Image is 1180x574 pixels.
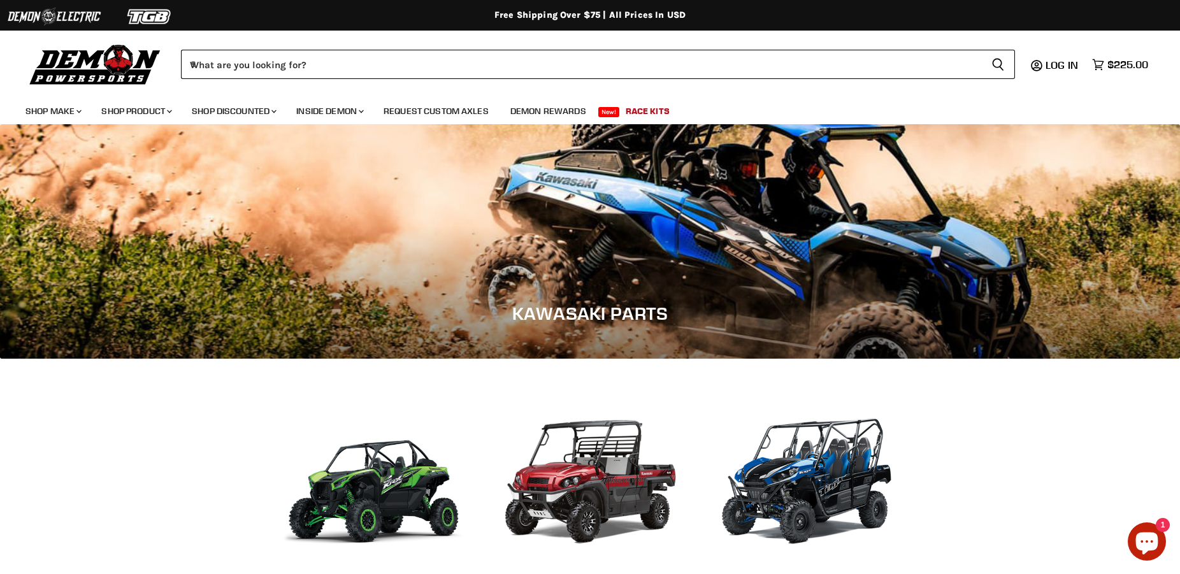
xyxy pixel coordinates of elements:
span: Log in [1046,59,1078,71]
a: Demon Rewards [501,98,596,124]
img: TGB Logo 2 [102,4,198,29]
form: Product [181,50,1015,79]
img: KRX 1000 [278,397,469,556]
inbox-online-store-chat: Shopify online store chat [1124,522,1170,564]
input: When autocomplete results are available use up and down arrows to review and enter to select [181,50,981,79]
a: Shop Discounted [182,98,284,124]
a: $225.00 [1086,55,1155,74]
a: Log in [1040,59,1086,71]
div: Free Shipping Over $75 | All Prices In USD [80,10,1100,21]
a: Inside Demon [287,98,371,124]
ul: Main menu [16,93,1145,124]
a: Shop Product [92,98,180,124]
img: Demon Powersports [25,41,165,87]
button: Search [981,50,1015,79]
a: Shop Make [16,98,89,124]
img: TERYX [711,397,902,556]
h1: Kawasaki Parts [19,303,1161,324]
img: MULE [494,397,686,556]
img: Demon Electric Logo 2 [6,4,102,29]
a: Request Custom Axles [374,98,498,124]
a: Race Kits [616,98,679,124]
span: New! [598,107,620,117]
span: $225.00 [1107,59,1148,71]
